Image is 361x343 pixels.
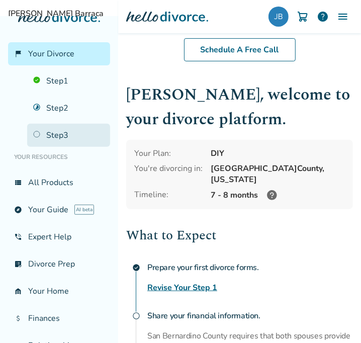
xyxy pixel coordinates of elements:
[8,198,110,221] a: exploreYour GuideAI beta
[8,307,110,330] a: attach_moneyFinances
[14,233,22,241] span: phone_in_talk
[14,206,22,214] span: explore
[8,252,110,276] a: list_alt_checkDivorce Prep
[8,42,110,65] a: flag_2Your Divorce
[134,163,203,185] div: You're divorcing in:
[14,179,22,187] span: view_list
[14,314,22,322] span: attach_money
[211,163,345,185] div: [GEOGRAPHIC_DATA] County, [US_STATE]
[147,282,217,294] a: Revise Your Step 1
[14,260,22,268] span: list_alt_check
[28,48,74,59] span: Your Divorce
[211,189,345,201] div: 7 - 8 months
[184,38,296,61] a: Schedule A Free Call
[297,11,309,23] img: Cart
[147,306,353,326] h4: Share your financial information.
[126,82,353,132] h1: [PERSON_NAME] , welcome to your divorce platform.
[74,205,94,215] span: AI beta
[8,280,110,303] a: garage_homeYour Home
[268,7,289,27] img: jlbarraca@gmail.com
[337,11,349,23] img: Menu
[8,8,353,19] span: [PERSON_NAME] Barraca
[27,69,110,93] a: Step1
[27,124,110,147] a: Step3
[134,148,203,159] div: Your Plan:
[132,264,140,272] span: check_circle
[14,50,22,58] span: flag_2
[211,148,345,159] div: DIY
[147,258,353,278] h4: Prepare your first divorce forms.
[14,287,22,295] span: garage_home
[126,225,353,245] h2: What to Expect
[8,225,110,248] a: phone_in_talkExpert Help
[317,11,329,23] a: help
[8,147,110,167] li: Your Resources
[27,97,110,120] a: Step2
[8,171,110,194] a: view_listAll Products
[134,189,203,201] div: Timeline:
[132,312,140,320] span: radio_button_unchecked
